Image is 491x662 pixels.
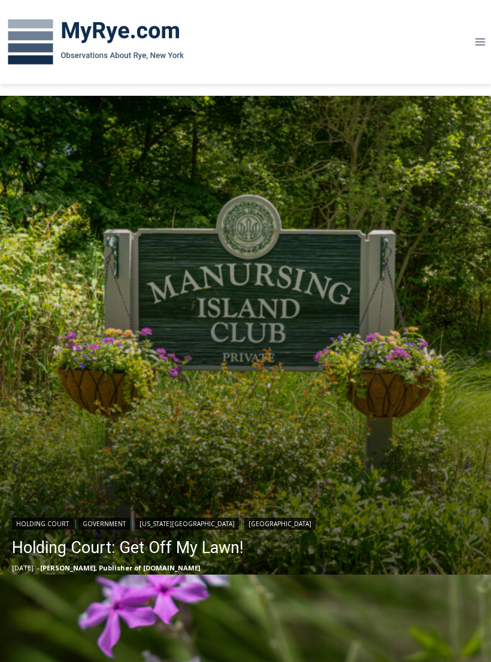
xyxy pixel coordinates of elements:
[12,536,316,560] a: Holding Court: Get Off My Lawn!
[244,518,316,530] a: [GEOGRAPHIC_DATA]
[12,563,34,572] time: [DATE]
[78,518,130,530] a: Government
[37,563,40,572] span: –
[12,518,73,530] a: Holding Court
[469,32,491,51] button: Open menu
[135,518,239,530] a: [US_STATE][GEOGRAPHIC_DATA]
[12,515,316,530] div: | | |
[40,563,200,572] a: [PERSON_NAME], Publisher of [DOMAIN_NAME]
